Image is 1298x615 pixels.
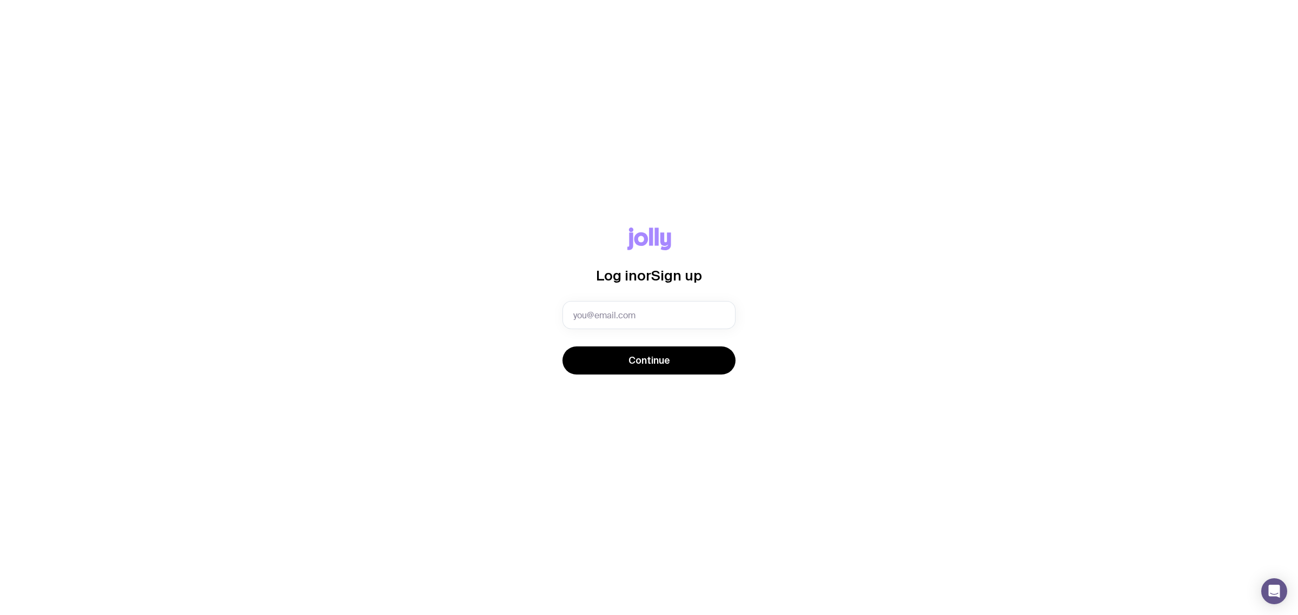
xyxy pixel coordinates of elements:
span: Sign up [651,268,702,283]
div: Open Intercom Messenger [1261,578,1287,604]
span: Log in [596,268,637,283]
span: or [637,268,651,283]
button: Continue [562,346,736,375]
input: you@email.com [562,301,736,329]
span: Continue [628,354,670,367]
